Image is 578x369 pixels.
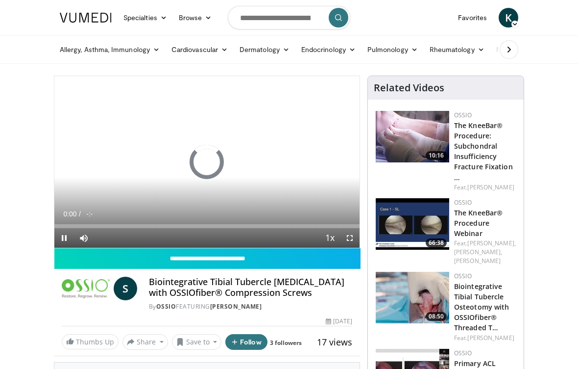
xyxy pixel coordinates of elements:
span: 10:16 [426,151,447,160]
a: [PERSON_NAME], [454,248,502,256]
button: Fullscreen [340,228,360,248]
a: Endocrinology [295,40,361,59]
a: The KneeBar® Procedure Webinar [454,208,503,238]
a: 66:38 [376,198,449,250]
button: Follow [225,334,267,350]
a: Rheumatology [424,40,490,59]
a: Allergy, Asthma, Immunology [54,40,166,59]
div: Progress Bar [54,224,360,228]
a: OSSIO [454,349,472,357]
a: [PERSON_NAME] [454,257,501,265]
button: Playback Rate [320,228,340,248]
a: [PERSON_NAME] [467,183,514,191]
img: fc62288f-2adf-48f5-a98b-740dd39a21f3.150x105_q85_crop-smart_upscale.jpg [376,198,449,250]
span: 66:38 [426,238,447,247]
span: 17 views [317,336,352,348]
a: The KneeBar® Procedure: Subchondral Insufficiency Fracture Fixation … [454,121,513,182]
a: K [499,8,518,27]
a: Browse [173,8,218,27]
div: [DATE] [326,317,352,326]
div: By FEATURING [149,302,352,311]
img: c7fa0e63-843a-41fb-b12c-ba711dda1bcc.150x105_q85_crop-smart_upscale.jpg [376,111,449,162]
span: 08:50 [426,312,447,321]
button: Save to [172,334,222,350]
button: Mute [74,228,94,248]
video-js: Video Player [54,76,360,248]
h4: Related Videos [374,82,444,94]
img: VuMedi Logo [60,13,112,23]
div: Feat. [454,183,516,192]
a: [PERSON_NAME] [210,302,262,311]
a: [PERSON_NAME], [467,239,515,247]
a: OSSIO [454,272,472,280]
a: 3 followers [270,339,302,347]
a: Thumbs Up [62,334,119,349]
img: OSSIO [62,277,110,300]
button: Share [122,334,168,350]
a: 10:16 [376,111,449,162]
div: Feat. [454,334,516,343]
a: S [114,277,137,300]
span: / [79,210,81,218]
span: -:- [86,210,93,218]
a: OSSIO [454,198,472,207]
a: [PERSON_NAME] [467,334,514,342]
a: 08:50 [376,272,449,323]
a: Cardiovascular [166,40,234,59]
a: OSSIO [454,111,472,119]
img: 14934b67-7d06-479f-8b24-1e3c477188f5.150x105_q85_crop-smart_upscale.jpg [376,272,449,323]
button: Pause [54,228,74,248]
input: Search topics, interventions [228,6,350,29]
a: Specialties [118,8,173,27]
div: Feat. [454,239,516,265]
a: OSSIO [156,302,176,311]
a: Biointegrative Tibial Tubercle Osteotomy with OSSIOfiber® Threaded T… [454,282,509,332]
a: Favorites [452,8,493,27]
a: Dermatology [234,40,295,59]
span: 0:00 [63,210,76,218]
a: Pulmonology [361,40,424,59]
h4: Biointegrative Tibial Tubercle [MEDICAL_DATA] with OSSIOfiber® Compression Screws [149,277,352,298]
